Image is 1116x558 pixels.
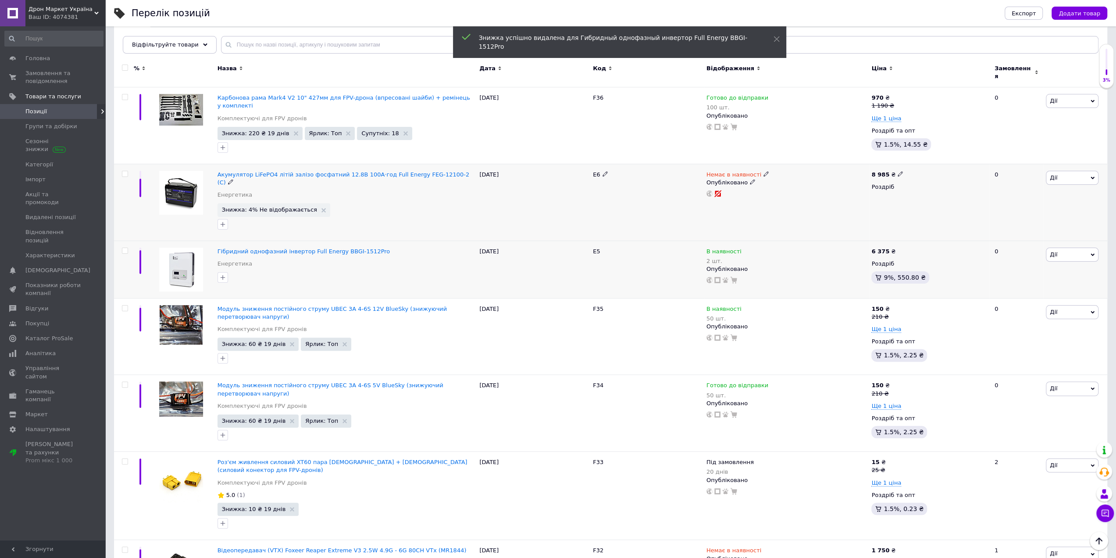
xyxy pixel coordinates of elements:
div: 2 [989,452,1044,540]
span: Товари та послуги [25,93,81,101]
span: Ярлик: Топ [309,130,342,136]
img: Модуль снижения постоянного тока UBEC 3A 4-6S 5V BlueSky [159,382,203,417]
span: Дії [1050,251,1057,258]
span: Головна [25,54,50,62]
div: ₴ [871,547,895,554]
div: Ваш ID: 4074381 [29,13,105,21]
div: Опубліковано [706,400,867,407]
div: ₴ [871,94,894,102]
span: Категорії [25,161,53,169]
span: Відгуки [25,305,48,313]
span: Код [593,65,606,72]
img: Модуль снижения постоянного тока UBEC 3A 4-6S 12V BlueSky (снижающий преобразователь напряжения) [160,305,203,345]
span: Ярлик: Топ [305,341,338,347]
span: 1.5%, 14.55 ₴ [884,141,927,148]
span: Відновлення позицій [25,228,81,244]
div: 3% [1099,77,1113,83]
button: Чат з покупцем [1096,504,1114,522]
b: 1 750 [871,547,889,554]
span: Дата [479,65,496,72]
div: [DATE] [477,298,591,375]
b: 15 [871,459,879,465]
b: 150 [871,306,883,312]
span: Дії [1050,385,1057,392]
a: Модуль зниження постійного струму UBEC 3A 4-6S 12V BlueSky (знижуючий перетворювач напруги) [217,306,447,320]
div: Опубліковано [706,476,867,484]
div: ₴ [871,305,889,313]
span: 1.5%, 2.25 ₴ [884,352,923,359]
span: В наявності [706,248,742,257]
span: F33 [593,459,603,465]
span: Показники роботи компанії [25,281,81,297]
span: Готово до відправки [706,382,768,391]
span: Управління сайтом [25,364,81,380]
div: Опубліковано [706,179,867,187]
div: Роздріб [871,183,987,191]
span: Дії [1050,97,1057,104]
div: [DATE] [477,87,591,164]
div: Опубліковано [706,323,867,331]
div: [DATE] [477,375,591,452]
div: Роздріб [871,260,987,268]
span: Немає в наявності [706,171,761,180]
div: Роздріб та опт [871,127,987,135]
a: Комплектуючі для FPV дронів [217,479,307,487]
span: 1.5%, 0.23 ₴ [884,505,923,512]
a: Акумулятор LiFePO4 літій залізо фосфатний 12.8В 100А·год Full Energy FEG-12100-2 (C) [217,171,469,186]
button: Додати товар [1052,7,1107,20]
span: Знижка: 10 ₴ 19 днів [222,506,286,512]
span: F35 [593,306,603,312]
span: Знижка: 60 ₴ 19 днів [222,418,286,424]
div: ₴ [871,382,889,389]
a: Енергетика [217,191,253,199]
div: ₴ [871,458,885,466]
span: Супутніх: 18 [361,130,399,136]
a: Гібридний однофазний інвертор Full Energy BBGI-1512Pro [217,248,390,255]
img: Разъем питания силовой XT60 пара Male+Female (силовой коннектор для FPV-дронов) [159,458,203,502]
div: 0 [989,87,1044,164]
span: Сезонні знижки [25,137,81,153]
span: Ціна [871,65,886,72]
span: Імпорт [25,176,46,184]
span: [DEMOGRAPHIC_DATA] [25,266,90,274]
div: Знижка успішно видалена для Гибридный однофазный инвертор Full Energy BBGI-1512Pro [479,33,752,51]
a: Модуль зниження постійного струму UBEC 3A 4-6S 5V BlueSky (знижуючий перетворювач напруги) [217,382,443,396]
div: Роздріб та опт [871,491,987,499]
b: 8 985 [871,171,889,178]
div: 0 [989,241,1044,298]
div: ₴ [871,171,903,179]
span: Назва [217,65,237,72]
div: 0 [989,298,1044,375]
img: Аккумулятор LiFePO4 литий железо фосфатный 12.8В 100Ач Full Energy FEG-12100-2 (C) [159,171,203,215]
span: Дії [1050,309,1057,315]
span: Ще 1 ціна [871,115,901,122]
span: Карбонова рама Mark4 V2 10" 427мм для FPV-дрона (впресовані шайби) + ремінець у комплекті [217,94,470,109]
button: Наверх [1090,532,1108,550]
div: [DATE] [477,164,591,241]
div: 100 шт. [706,104,768,111]
span: Аналітика [25,349,56,357]
div: 20 днів [706,468,754,475]
span: Маркет [25,410,48,418]
div: 210 ₴ [871,313,889,321]
span: Акції та промокоди [25,191,81,206]
div: 210 ₴ [871,390,889,398]
a: Комплектуючі для FPV дронів [217,402,307,410]
span: Позиції [25,108,47,115]
span: Під замовлення [706,459,754,468]
img: Карбоновая рама Mark4 V2 10" 427мм для FPV-дрона (впрессованные шайбы) + ремешок в комплекте [159,94,203,126]
b: 970 [871,94,883,101]
div: Роздріб та опт [871,338,987,346]
b: 6 375 [871,248,889,255]
b: 150 [871,382,883,389]
a: Комплектуючі для FPV дронів [217,115,307,122]
span: Ще 1 ціна [871,479,901,486]
span: E5 [593,248,600,255]
div: [DATE] [477,452,591,540]
input: Пошук по назві позиції, артикулу і пошуковим запитам [221,36,1098,54]
span: Знижка: 60 ₴ 19 днів [222,341,286,347]
span: 1.5%, 2.25 ₴ [884,428,923,436]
